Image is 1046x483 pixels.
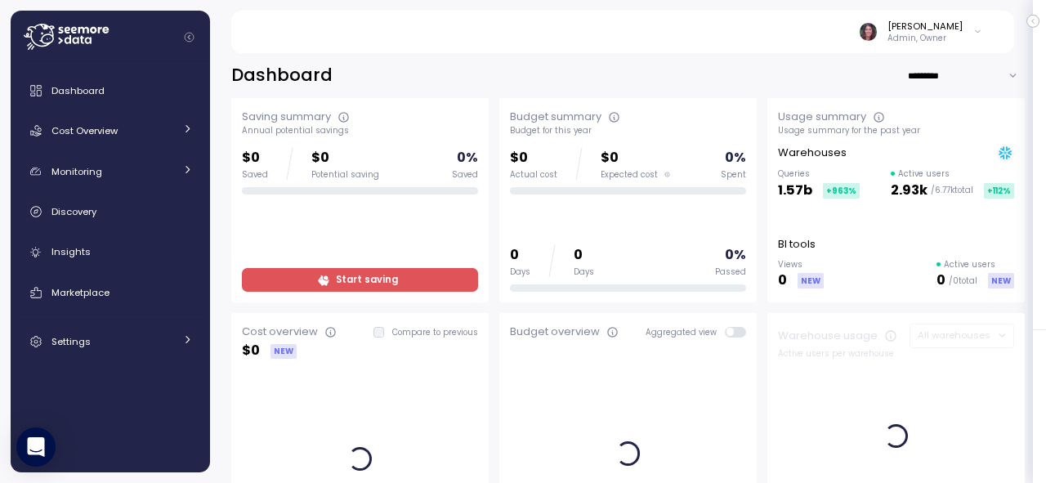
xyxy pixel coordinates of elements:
[242,169,268,181] div: Saved
[778,236,816,253] p: BI tools
[510,266,530,278] div: Days
[510,324,600,340] div: Budget overview
[860,23,877,40] img: ACg8ocLDuIZlR5f2kIgtapDwVC7yp445s3OgbrQTIAV7qYj8P05r5pI=s96-c
[17,325,203,358] a: Settings
[392,327,478,338] p: Compare to previous
[51,245,91,258] span: Insights
[574,244,594,266] p: 0
[949,275,977,287] p: / 0 total
[778,180,812,202] p: 1.57b
[510,244,530,266] p: 0
[231,64,333,87] h2: Dashboard
[778,109,866,125] div: Usage summary
[51,84,105,97] span: Dashboard
[887,33,963,44] p: Admin, Owner
[510,169,557,181] div: Actual cost
[17,155,203,188] a: Monitoring
[887,20,963,33] div: [PERSON_NAME]
[931,185,973,196] p: / 6.77k total
[944,259,995,271] p: Active users
[457,147,478,169] p: 0 %
[17,114,203,147] a: Cost Overview
[601,169,658,181] span: Expected cost
[242,340,260,362] p: $ 0
[242,109,331,125] div: Saving summary
[510,125,746,136] div: Budget for this year
[725,147,746,169] p: 0 %
[936,270,945,292] p: 0
[270,344,297,359] div: NEW
[898,168,950,180] p: Active users
[778,259,824,271] p: Views
[510,109,601,125] div: Budget summary
[891,180,928,202] p: 2.93k
[17,74,203,107] a: Dashboard
[179,31,199,43] button: Collapse navigation
[778,270,787,292] p: 0
[51,165,102,178] span: Monitoring
[725,244,746,266] p: 0 %
[311,169,379,181] div: Potential saving
[17,276,203,309] a: Marketplace
[51,335,91,348] span: Settings
[17,236,203,269] a: Insights
[16,427,56,467] div: Open Intercom Messenger
[336,269,398,291] span: Start saving
[798,273,824,288] div: NEW
[17,195,203,228] a: Discovery
[574,266,594,278] div: Days
[51,286,110,299] span: Marketplace
[984,183,1014,199] div: +112 %
[778,125,1014,136] div: Usage summary for the past year
[242,125,478,136] div: Annual potential savings
[51,124,118,137] span: Cost Overview
[715,266,746,278] div: Passed
[988,273,1014,288] div: NEW
[311,147,379,169] p: $0
[51,205,96,218] span: Discovery
[778,145,847,161] p: Warehouses
[721,169,746,181] div: Spent
[242,324,318,340] div: Cost overview
[510,147,557,169] p: $0
[242,147,268,169] p: $0
[242,268,478,292] a: Start saving
[452,169,478,181] div: Saved
[778,168,860,180] p: Queries
[601,147,670,169] p: $0
[646,327,725,338] span: Aggregated view
[823,183,860,199] div: +963 %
